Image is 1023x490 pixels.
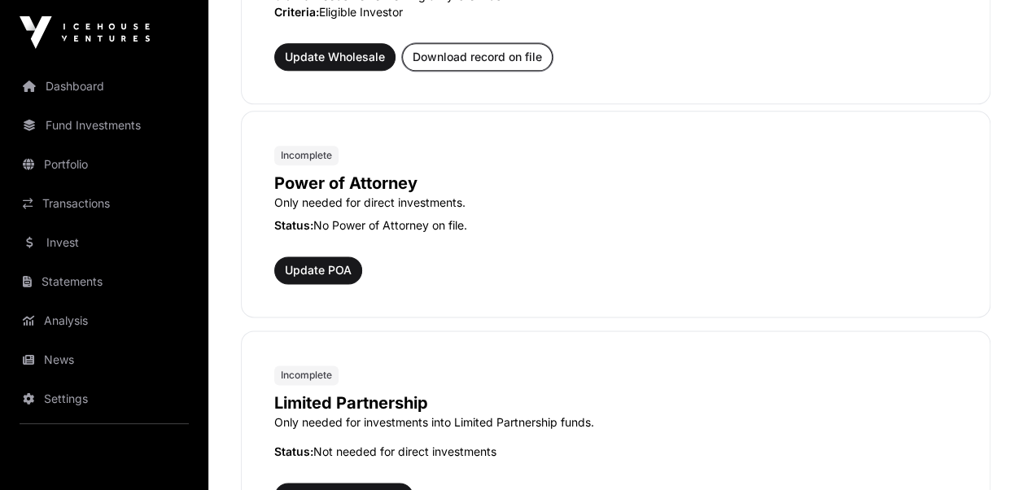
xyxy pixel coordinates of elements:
[13,264,195,300] a: Statements
[274,414,957,431] p: Only needed for investments into Limited Partnership funds.
[13,68,195,104] a: Dashboard
[13,342,195,378] a: News
[285,262,352,278] span: Update POA
[13,381,195,417] a: Settings
[13,107,195,143] a: Fund Investments
[274,392,957,414] p: Limited Partnership
[274,444,313,458] span: Status:
[274,218,313,232] span: Status:
[20,16,150,49] img: Icehouse Ventures Logo
[274,444,957,460] p: Not needed for direct investments
[274,195,957,211] p: Only needed for direct investments.
[274,4,957,20] p: Eligible Investor
[413,49,542,65] span: Download record on file
[274,217,957,234] p: No Power of Attorney on file.
[281,369,332,382] span: Incomplete
[942,412,1023,490] iframe: Chat Widget
[274,43,396,71] button: Update Wholesale
[13,225,195,260] a: Invest
[13,303,195,339] a: Analysis
[274,5,319,19] span: Criteria:
[274,172,957,195] p: Power of Attorney
[13,186,195,221] a: Transactions
[13,147,195,182] a: Portfolio
[281,149,332,162] span: Incomplete
[402,43,553,71] button: Download record on file
[285,49,385,65] span: Update Wholesale
[274,256,362,284] button: Update POA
